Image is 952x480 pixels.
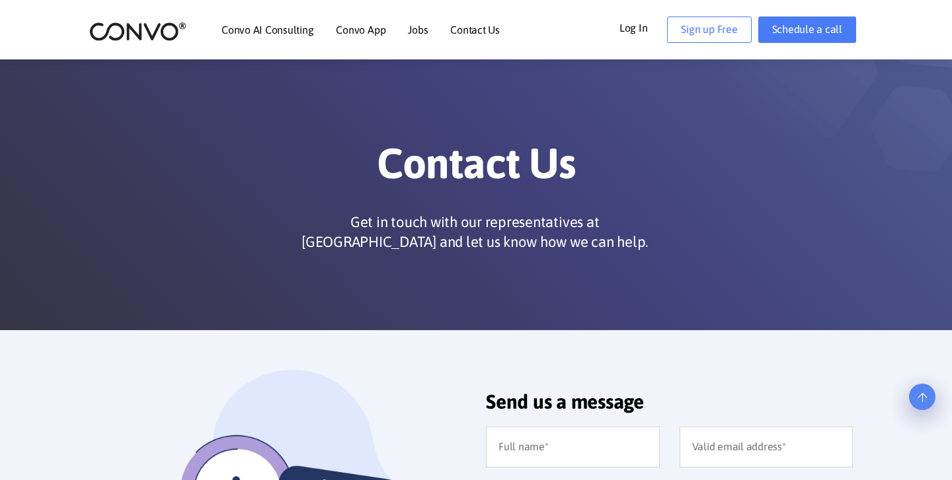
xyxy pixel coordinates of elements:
[758,17,856,43] a: Schedule a call
[450,24,500,35] a: Contact Us
[408,24,428,35] a: Jobs
[619,17,668,38] a: Log In
[336,24,385,35] a: Convo App
[667,17,751,43] a: Sign up Free
[221,24,313,35] a: Convo AI Consulting
[486,427,660,467] input: Full name*
[486,390,853,423] h2: Send us a message
[89,21,186,42] img: logo_2.png
[296,212,653,252] p: Get in touch with our representatives at [GEOGRAPHIC_DATA] and let us know how we can help.
[680,427,853,467] input: Valid email address*
[109,138,843,199] h1: Contact Us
